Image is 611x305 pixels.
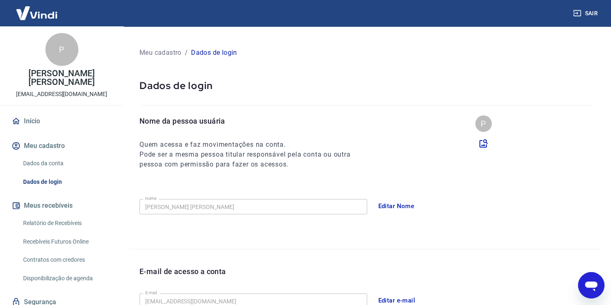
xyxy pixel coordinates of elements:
[20,155,113,172] a: Dados da conta
[16,90,107,99] p: [EMAIL_ADDRESS][DOMAIN_NAME]
[20,270,113,287] a: Disponibilização de agenda
[7,69,117,87] p: [PERSON_NAME] [PERSON_NAME]
[139,150,366,169] h6: Pode ser a mesma pessoa titular responsável pela conta ou outra pessoa com permissão para fazer o...
[139,79,591,92] p: Dados de login
[475,115,492,132] div: P
[20,215,113,232] a: Relatório de Recebíveis
[374,197,419,215] button: Editar Nome
[139,115,366,127] p: Nome da pessoa usuária
[139,140,366,150] h6: Quem acessa e faz movimentações na conta.
[185,48,188,58] p: /
[578,272,604,298] iframe: Botão para abrir a janela de mensagens
[571,6,601,21] button: Sair
[139,266,226,277] p: E-mail de acesso a conta
[20,233,113,250] a: Recebíveis Futuros Online
[20,251,113,268] a: Contratos com credores
[139,48,182,58] p: Meu cadastro
[10,137,113,155] button: Meu cadastro
[191,48,237,58] p: Dados de login
[145,195,157,202] label: Nome
[10,112,113,130] a: Início
[145,290,157,296] label: E-mail
[45,33,78,66] div: P
[20,174,113,190] a: Dados de login
[10,0,64,26] img: Vindi
[10,197,113,215] button: Meus recebíveis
